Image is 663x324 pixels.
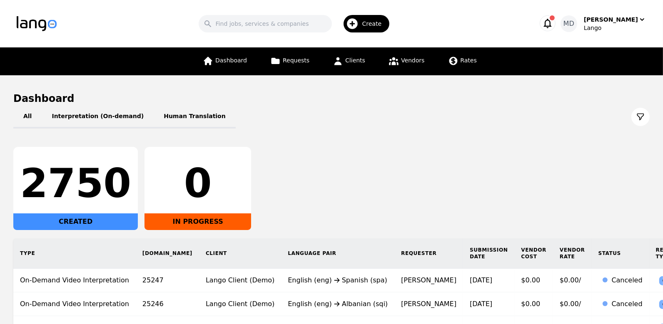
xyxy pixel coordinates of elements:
[42,105,154,129] button: Interpretation (On-demand)
[515,292,553,316] td: $0.00
[199,269,281,292] td: Lango Client (Demo)
[612,299,643,309] div: Canceled
[401,57,424,64] span: Vendors
[265,47,314,75] a: Requests
[198,47,252,75] a: Dashboard
[443,47,482,75] a: Rates
[145,213,251,230] div: IN PROGRESS
[136,238,199,269] th: [DOMAIN_NAME]
[394,292,463,316] td: [PERSON_NAME]
[553,238,592,269] th: Vendor Rate
[560,276,581,284] span: $0.00/
[561,15,646,32] button: MD[PERSON_NAME]Lango
[13,213,138,230] div: CREATED
[281,238,394,269] th: Language Pair
[328,47,370,75] a: Clients
[13,292,136,316] td: On-Demand Video Interpretation
[199,15,332,32] input: Find jobs, services & companies
[288,275,388,285] div: English (eng) Spanish (spa)
[13,238,136,269] th: Type
[631,108,650,126] button: Filter
[13,269,136,292] td: On-Demand Video Interpretation
[584,15,638,24] div: [PERSON_NAME]
[384,47,429,75] a: Vendors
[470,300,492,308] time: [DATE]
[136,292,199,316] td: 25246
[345,57,365,64] span: Clients
[136,269,199,292] td: 25247
[215,57,247,64] span: Dashboard
[288,299,388,309] div: English (eng) Albanian (sqi)
[199,238,281,269] th: Client
[13,92,650,105] h1: Dashboard
[199,292,281,316] td: Lango Client (Demo)
[17,16,57,31] img: Logo
[560,300,581,308] span: $0.00/
[592,238,649,269] th: Status
[151,163,244,203] div: 0
[362,20,388,28] span: Create
[563,19,574,29] span: MD
[283,57,309,64] span: Requests
[154,105,236,129] button: Human Translation
[394,238,463,269] th: Requester
[463,238,514,269] th: Submission Date
[332,12,395,36] button: Create
[20,163,131,203] div: 2750
[584,24,646,32] div: Lango
[515,238,553,269] th: Vendor Cost
[515,269,553,292] td: $0.00
[461,57,477,64] span: Rates
[470,276,492,284] time: [DATE]
[612,275,643,285] div: Canceled
[13,105,42,129] button: All
[394,269,463,292] td: [PERSON_NAME]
